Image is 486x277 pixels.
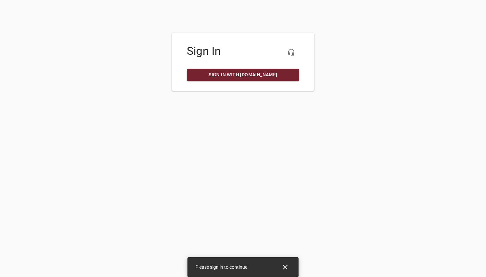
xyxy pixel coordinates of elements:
[192,71,294,79] span: Sign in with [DOMAIN_NAME]
[187,69,299,81] a: Sign in with [DOMAIN_NAME]
[283,45,299,60] button: Live Chat
[277,259,293,275] button: Close
[195,264,249,270] span: Please sign in to continue.
[187,45,299,58] h4: Sign In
